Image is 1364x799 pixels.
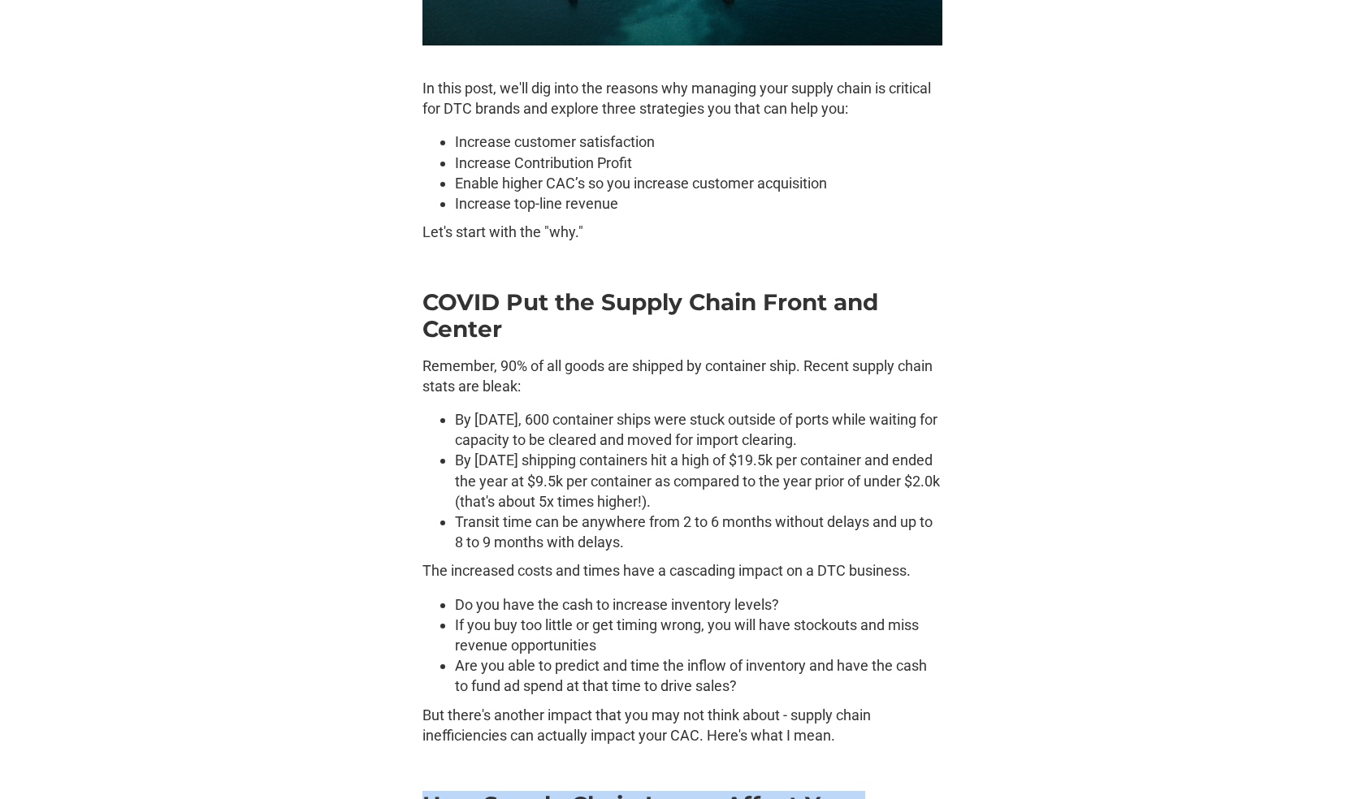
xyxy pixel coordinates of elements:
p: But there's another impact that you may not think about - supply chain inefficiencies can actuall... [422,705,942,745]
li: Increase customer satisfaction [455,132,942,152]
p: Remember, 90% of all goods are shipped by container ship. Recent supply chain stats are bleak: [422,356,942,396]
li: By [DATE] shipping containers hit a high of $19.5k per container and ended the year at $9.5k per ... [455,450,942,512]
li: Are you able to predict and time the inflow of inventory and have the cash to fund ad spend at th... [455,655,942,696]
p: The increased costs and times have a cascading impact on a DTC business. [422,560,942,581]
p: ‍ [422,758,942,779]
p: In this post, we'll dig into the reasons why managing your supply chain is critical for DTC brand... [422,78,942,119]
li: By [DATE], 600 container ships were stuck outside of ports while waiting for capacity to be clear... [455,409,942,450]
p: ‍ [422,255,942,275]
li: Do you have the cash to increase inventory levels? [455,594,942,615]
li: Enable higher CAC’s so you increase customer acquisition [455,173,942,193]
strong: COVID Put the Supply Chain Front and Center [422,288,878,343]
p: Let's start with the "why." [422,222,942,242]
li: Increase Contribution Profit [455,153,942,173]
li: Increase top-line revenue [455,193,942,214]
li: Transit time can be anywhere from 2 to 6 months without delays and up to 8 to 9 months with delays. [455,512,942,552]
li: If you buy too little or get timing wrong, you will have stockouts and miss revenue opportunities [455,615,942,655]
